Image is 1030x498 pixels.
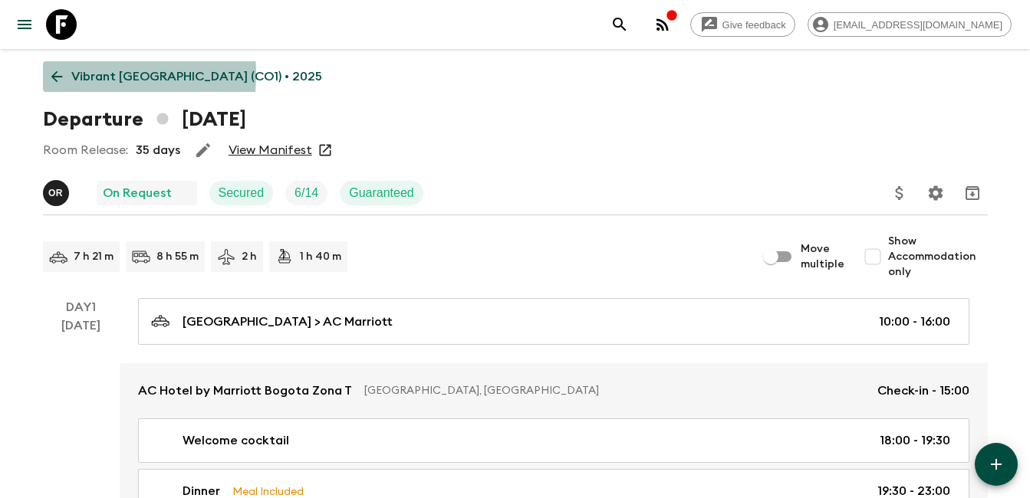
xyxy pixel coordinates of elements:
p: Check-in - 15:00 [877,382,969,400]
a: Vibrant [GEOGRAPHIC_DATA] (CO1) • 2025 [43,61,331,92]
button: Archive (Completed, Cancelled or Unsynced Departures only) [957,178,988,208]
p: Welcome cocktail [183,431,289,450]
span: [EMAIL_ADDRESS][DOMAIN_NAME] [825,19,1011,31]
p: Vibrant [GEOGRAPHIC_DATA] (CO1) • 2025 [71,67,322,86]
p: Day 1 [43,298,120,316]
p: On Request [103,184,172,202]
a: Welcome cocktail18:00 - 19:30 [138,418,969,463]
p: AC Hotel by Marriott Bogota Zona T [138,382,352,400]
span: Oscar Rincon [43,185,72,197]
p: 10:00 - 16:00 [879,313,950,331]
button: search adventures [604,9,635,40]
p: 1 h 40 m [300,249,341,264]
a: View Manifest [229,143,312,158]
div: Secured [209,181,274,205]
p: 18:00 - 19:30 [880,431,950,450]
div: Trip Fill [285,181,327,205]
p: Guaranteed [349,184,414,202]
p: Room Release: [43,141,128,159]
span: Give feedback [714,19,795,31]
a: Give feedback [690,12,795,37]
div: [EMAIL_ADDRESS][DOMAIN_NAME] [808,12,1012,37]
p: 7 h 21 m [74,249,114,264]
span: Move multiple [801,241,845,272]
a: AC Hotel by Marriott Bogota Zona T[GEOGRAPHIC_DATA], [GEOGRAPHIC_DATA]Check-in - 15:00 [120,363,988,418]
button: Update Price, Early Bird Discount and Costs [884,178,915,208]
span: Show Accommodation only [888,234,988,280]
button: menu [9,9,40,40]
button: Settings [920,178,951,208]
a: [GEOGRAPHIC_DATA] > AC Marriott10:00 - 16:00 [138,298,969,345]
p: 2 h [242,249,257,264]
p: 8 h 55 m [156,249,199,264]
p: O R [48,187,63,199]
button: OR [43,180,72,206]
h1: Departure [DATE] [43,104,246,135]
p: [GEOGRAPHIC_DATA] > AC Marriott [183,313,393,331]
p: 6 / 14 [295,184,318,202]
p: 35 days [136,141,180,159]
p: Secured [219,184,265,202]
p: [GEOGRAPHIC_DATA], [GEOGRAPHIC_DATA] [364,383,865,398]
